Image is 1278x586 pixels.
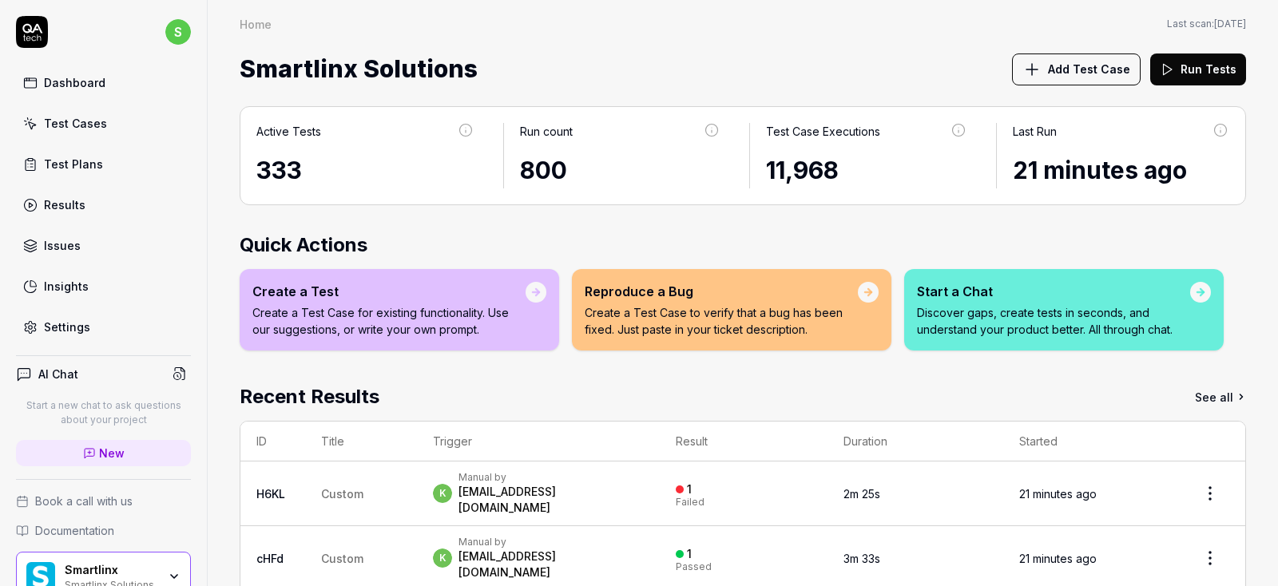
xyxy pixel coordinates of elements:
[1150,53,1246,85] button: Run Tests
[676,562,712,572] div: Passed
[1019,552,1097,565] time: 21 minutes ago
[1013,156,1187,184] time: 21 minutes ago
[520,123,573,140] div: Run count
[16,271,191,302] a: Insights
[1003,422,1175,461] th: Started
[38,366,78,382] h4: AI Chat
[99,445,125,461] span: New
[16,311,191,342] a: Settings
[44,278,89,295] div: Insights
[520,152,721,188] div: 800
[256,487,285,501] a: H6KL
[660,422,828,461] th: Result
[240,48,478,90] span: Smartlinx Solutions
[766,123,880,140] div: Test Case Executions
[458,471,643,484] div: Manual by
[676,497,704,507] div: Failed
[165,19,191,45] span: s
[766,152,967,188] div: 11,968
[1013,123,1057,140] div: Last Run
[252,282,526,301] div: Create a Test
[917,282,1190,301] div: Start a Chat
[16,522,191,539] a: Documentation
[1048,61,1130,77] span: Add Test Case
[1195,382,1246,411] a: See all
[240,382,379,411] h2: Recent Results
[65,563,157,577] div: Smartlinx
[585,282,858,301] div: Reproduce a Bug
[321,487,363,501] span: Custom
[1012,53,1141,85] button: Add Test Case
[165,16,191,48] button: s
[240,422,305,461] th: ID
[687,482,692,497] div: 1
[16,189,191,220] a: Results
[35,522,114,539] span: Documentation
[16,230,191,261] a: Issues
[417,422,659,461] th: Trigger
[44,319,90,335] div: Settings
[16,398,191,427] p: Start a new chat to ask questions about your project
[687,547,692,561] div: 1
[44,115,107,132] div: Test Cases
[585,304,858,338] p: Create a Test Case to verify that a bug has been fixed. Just paste in your ticket description.
[44,156,103,172] div: Test Plans
[321,552,363,565] span: Custom
[256,123,321,140] div: Active Tests
[1167,17,1246,31] button: Last scan:[DATE]
[1167,17,1246,31] span: Last scan:
[458,484,643,516] div: [EMAIL_ADDRESS][DOMAIN_NAME]
[252,304,526,338] p: Create a Test Case for existing functionality. Use our suggestions, or write your own prompt.
[458,536,643,548] div: Manual by
[44,74,105,91] div: Dashboard
[458,548,643,580] div: [EMAIL_ADDRESS][DOMAIN_NAME]
[917,304,1190,338] p: Discover gaps, create tests in seconds, and understand your product better. All through chat.
[16,440,191,466] a: New
[305,422,417,461] th: Title
[1019,487,1097,501] time: 21 minutes ago
[433,484,452,503] span: k
[256,552,284,565] a: cHFd
[843,552,880,565] time: 3m 33s
[828,422,1002,461] th: Duration
[843,487,880,501] time: 2m 25s
[44,196,85,213] div: Results
[16,493,191,509] a: Book a call with us
[16,108,191,139] a: Test Cases
[240,231,1246,259] h2: Quick Actions
[240,16,272,32] div: Home
[433,548,452,568] span: k
[1214,18,1246,30] time: [DATE]
[35,493,133,509] span: Book a call with us
[16,148,191,180] a: Test Plans
[16,67,191,98] a: Dashboard
[256,152,474,188] div: 333
[44,237,81,254] div: Issues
